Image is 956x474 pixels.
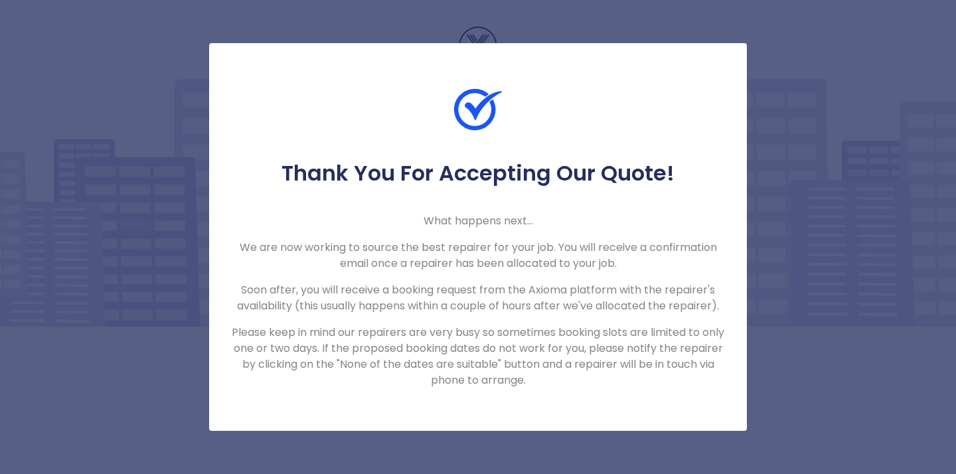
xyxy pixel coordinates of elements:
[230,282,726,314] p: Soon after, you will receive a booking request from the Axioma platform with the repairer's avail...
[454,86,502,133] img: Check
[230,213,726,229] p: What happens next...
[230,240,726,272] p: We are now working to source the best repairer for your job. You will receive a confirmation emai...
[230,325,726,388] p: Please keep in mind our repairers are very busy so sometimes booking slots are limited to only on...
[230,160,726,187] h5: Thank You For Accepting Our Quote!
